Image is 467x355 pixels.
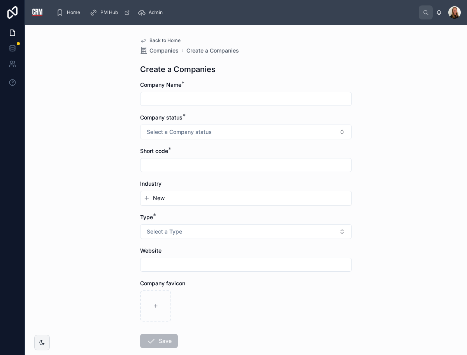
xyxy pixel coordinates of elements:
span: PM Hub [100,9,118,16]
span: New [153,194,165,202]
div: scrollable content [50,4,419,21]
img: App logo [31,6,44,19]
button: Select Button [140,224,352,239]
span: Website [140,247,162,254]
span: Admin [149,9,163,16]
a: Admin [135,5,168,19]
button: Select Button [140,125,352,139]
span: Companies [149,47,179,54]
span: Select a Type [147,228,182,235]
span: Type [140,214,153,220]
span: Short code [140,148,168,154]
span: Home [67,9,80,16]
h1: Create a Companies [140,64,216,75]
a: Home [54,5,86,19]
span: Company Name [140,81,181,88]
a: Companies [140,47,179,54]
span: Industry [140,180,162,187]
a: Back to Home [140,37,181,44]
a: PM Hub [87,5,134,19]
span: Back to Home [149,37,181,44]
button: New [144,194,348,202]
span: Company status [140,114,183,121]
a: Create a Companies [186,47,239,54]
span: Company favicon [140,280,185,286]
span: Select a Company status [147,128,212,136]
